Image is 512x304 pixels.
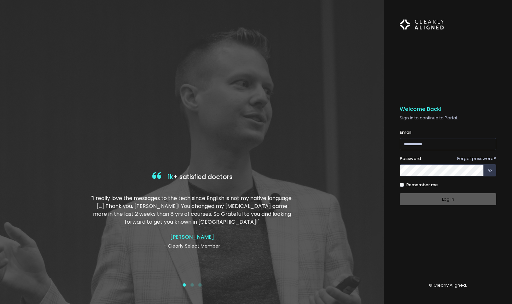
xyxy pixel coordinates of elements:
[400,282,496,289] p: © Clearly Aligned.
[457,155,496,162] a: Forgot password?
[400,115,496,121] p: Sign in to continue to Portal.
[91,243,293,250] p: - Clearly Select Member
[400,155,421,162] label: Password
[400,16,444,33] img: Logo Horizontal
[91,234,293,240] h4: [PERSON_NAME]
[400,129,412,136] label: Email
[91,194,293,226] p: "I really love the messages to the tech since English is not my native language. […] Thank you, [...
[400,106,496,112] h5: Welcome Back!
[406,182,438,188] label: Remember me
[91,171,293,184] h4: + satisfied doctors
[167,172,173,181] span: 1k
